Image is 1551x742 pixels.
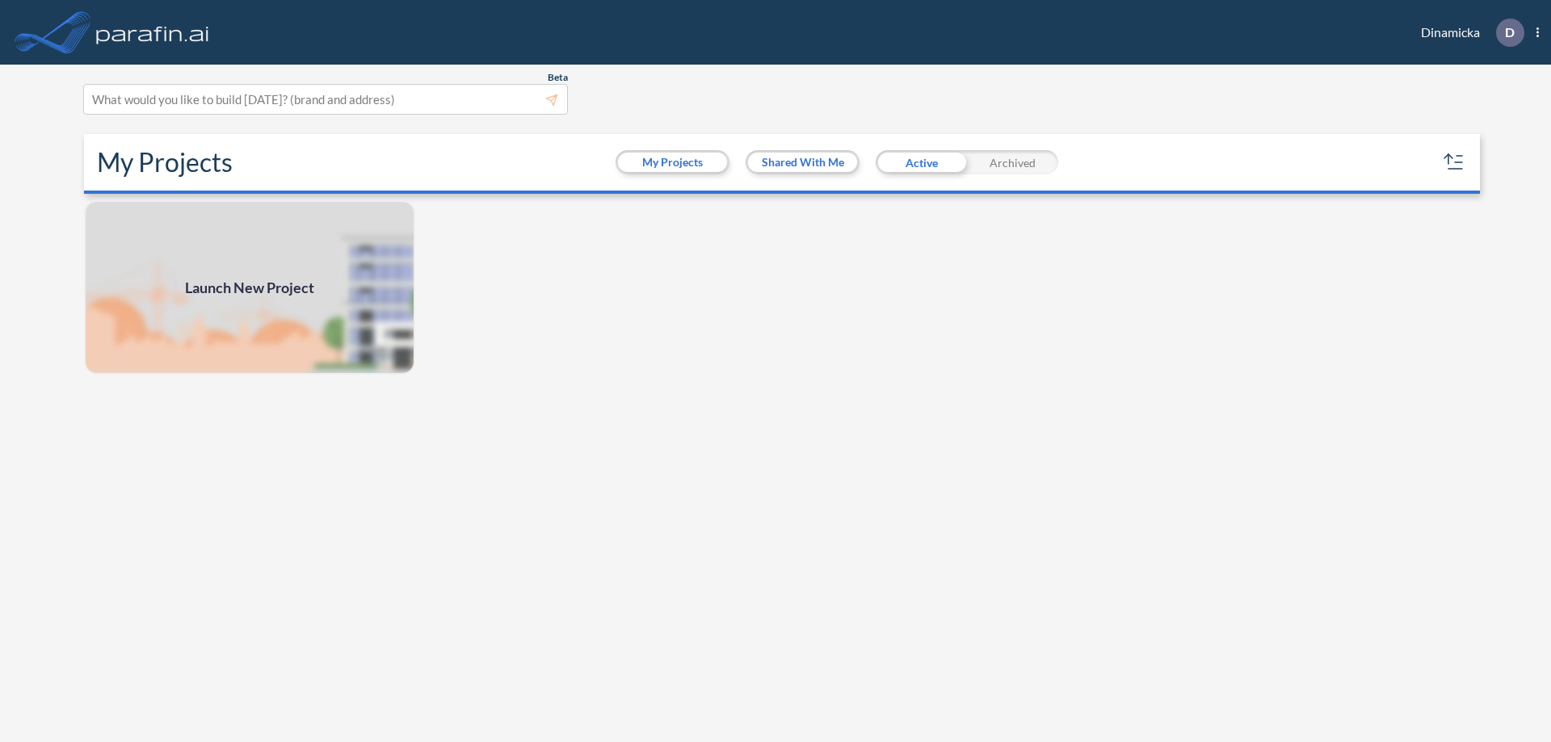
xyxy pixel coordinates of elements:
[1397,19,1539,47] div: Dinamicka
[876,150,967,174] div: Active
[618,153,727,172] button: My Projects
[84,200,415,375] a: Launch New Project
[97,147,233,178] h2: My Projects
[748,153,857,172] button: Shared With Me
[185,277,314,299] span: Launch New Project
[967,150,1058,174] div: Archived
[548,71,568,84] span: Beta
[93,16,212,48] img: logo
[84,200,415,375] img: add
[1441,149,1467,175] button: sort
[1505,25,1515,40] p: D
